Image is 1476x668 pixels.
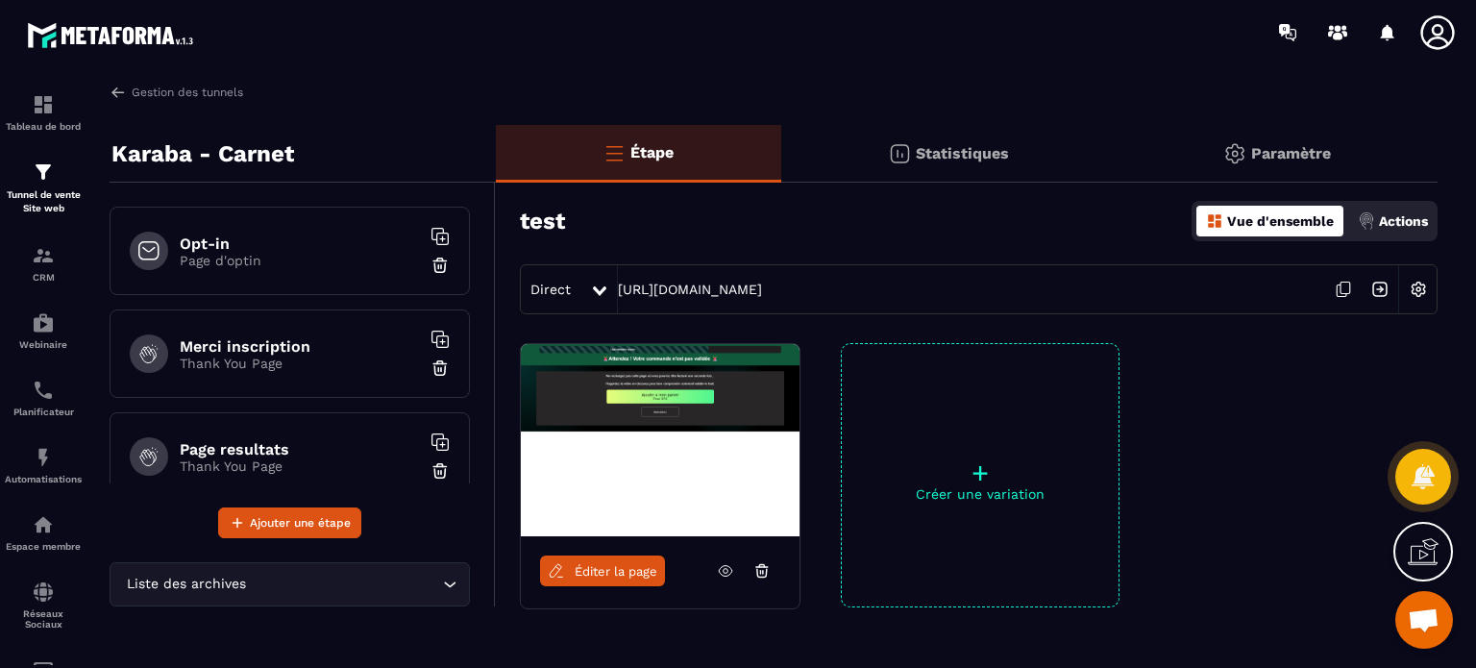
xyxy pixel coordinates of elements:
img: dashboard-orange.40269519.svg [1206,212,1223,230]
a: automationsautomationsWebinaire [5,297,82,364]
p: CRM [5,272,82,283]
span: Éditer la page [575,564,657,579]
img: trash [430,359,450,378]
img: automations [32,311,55,334]
p: Réseaux Sociaux [5,608,82,630]
img: setting-w.858f3a88.svg [1400,271,1437,308]
p: Statistiques [916,144,1009,162]
p: Thank You Page [180,458,420,474]
img: automations [32,446,55,469]
div: Ouvrir le chat [1395,591,1453,649]
a: [URL][DOMAIN_NAME] [618,282,762,297]
h6: Page resultats [180,440,420,458]
p: Actions [1379,213,1428,229]
p: Planificateur [5,407,82,417]
img: logo [27,17,200,53]
p: Tunnel de vente Site web [5,188,82,215]
img: image [521,344,799,536]
h3: test [520,208,565,235]
img: arrow-next.bcc2205e.svg [1362,271,1398,308]
img: actions.d6e523a2.png [1358,212,1375,230]
img: bars-o.4a397970.svg [603,141,626,164]
img: formation [32,244,55,267]
img: setting-gr.5f69749f.svg [1223,142,1246,165]
p: Paramètre [1251,144,1331,162]
a: automationsautomationsAutomatisations [5,432,82,499]
a: formationformationTunnel de vente Site web [5,146,82,230]
p: Espace membre [5,541,82,552]
img: trash [430,256,450,275]
a: automationsautomationsEspace membre [5,499,82,566]
p: Thank You Page [180,356,420,371]
button: Ajouter une étape [218,507,361,538]
img: arrow [110,84,127,101]
span: Ajouter une étape [250,513,351,532]
p: Karaba - Carnet [111,135,294,173]
img: automations [32,513,55,536]
a: Gestion des tunnels [110,84,243,101]
span: Liste des archives [122,574,250,595]
h6: Merci inscription [180,337,420,356]
img: formation [32,93,55,116]
a: formationformationTableau de bord [5,79,82,146]
img: scheduler [32,379,55,402]
p: Étape [630,143,674,161]
img: formation [32,161,55,184]
img: social-network [32,581,55,604]
div: Search for option [110,562,470,606]
p: Page d'optin [180,253,420,268]
p: Webinaire [5,339,82,350]
a: social-networksocial-networkRéseaux Sociaux [5,566,82,644]
img: stats.20deebd0.svg [888,142,911,165]
img: trash [430,461,450,481]
a: schedulerschedulerPlanificateur [5,364,82,432]
a: formationformationCRM [5,230,82,297]
p: + [842,459,1119,486]
h6: Opt-in [180,235,420,253]
p: Tableau de bord [5,121,82,132]
p: Vue d'ensemble [1227,213,1334,229]
a: Éditer la page [540,556,665,586]
input: Search for option [250,574,438,595]
p: Automatisations [5,474,82,484]
span: Direct [530,282,571,297]
p: Créer une variation [842,486,1119,502]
